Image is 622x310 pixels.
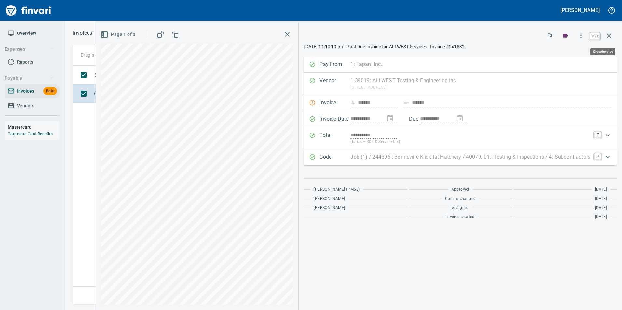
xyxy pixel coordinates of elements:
button: Expenses [2,43,56,55]
div: Expand [304,127,617,149]
span: Reports [17,58,33,66]
span: Vendors [17,102,34,110]
span: [PERSON_NAME] (PM53) [314,187,360,193]
span: Status [94,71,116,79]
p: Drag a column heading here to group the table [81,52,176,58]
span: Payable [5,74,54,82]
span: Exported [95,91,116,97]
p: Invoices [73,29,92,37]
button: Upload an Invoice [92,29,105,37]
h5: [PERSON_NAME] [561,7,600,14]
span: [DATE] [595,187,607,193]
p: Job (1) / 244506.: Bonneville Klickitat Hatchery / 40070. 01.: Testing & Inspections / 4: Subcont... [350,153,590,161]
span: Invoice created [446,214,475,220]
span: Coding changed [445,196,476,202]
a: esc [590,32,600,40]
h6: Mastercard [8,123,60,131]
button: Payable [2,72,56,84]
p: [DATE] 11:10:19 am. Past Due Invoice for ALLWEST Services - Invoice #241532. [304,44,617,50]
span: [DATE] [595,196,607,202]
img: Finvari [4,3,53,18]
span: Status [94,71,108,79]
button: Flag [543,29,557,43]
span: Approved [452,187,469,193]
span: [PERSON_NAME] [314,205,345,211]
span: Invoices [17,87,34,95]
nav: breadcrumb [73,29,92,37]
button: Labels [558,29,573,43]
span: [DATE] [595,205,607,211]
p: Code [319,153,350,161]
button: Page 1 of 3 [99,29,138,41]
button: [PERSON_NAME] [559,5,601,15]
span: [DATE] [595,214,607,220]
div: Expand [304,149,617,165]
p: (basis + $0.00 Service tax) [350,139,590,145]
a: Overview [5,26,60,41]
a: Vendors [5,98,60,113]
span: Beta [43,87,57,95]
a: T [594,131,601,138]
span: Page 1 of 3 [102,31,135,39]
button: More [574,29,588,43]
a: Reports [5,55,60,70]
a: C [594,153,601,160]
p: Total [319,131,350,145]
a: InvoicesBeta [5,84,60,98]
span: Assigned [452,205,469,211]
span: [PERSON_NAME] [314,196,345,202]
span: Overview [17,29,36,37]
span: Expenses [5,45,54,53]
a: Corporate Card Benefits [8,132,53,136]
